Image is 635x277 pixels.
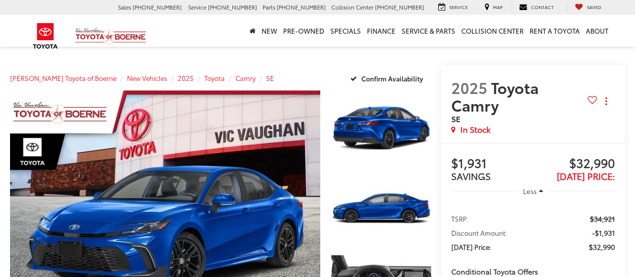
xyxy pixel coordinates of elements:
a: Toyota [204,73,225,82]
span: TSRP: [451,214,469,224]
a: Specials [327,15,364,47]
a: Home [246,15,259,47]
span: [PHONE_NUMBER] [277,3,326,11]
a: Expand Photo 2 [331,171,431,246]
img: 2025 Toyota Camry SE [330,170,432,247]
span: Parts [263,3,275,11]
span: Service [188,3,206,11]
span: Contact [531,4,554,10]
span: Discount Amount: [451,228,507,238]
a: Finance [364,15,399,47]
span: [DATE] Price: [451,242,491,252]
span: Toyota Camry [451,76,539,116]
a: Rent a Toyota [527,15,583,47]
span: [PHONE_NUMBER] [208,3,257,11]
span: SAVINGS [451,169,491,182]
img: Vic Vaughan Toyota of Boerne [75,27,147,45]
span: $32,990 [589,242,615,252]
a: Expand Photo 1 [331,90,431,165]
a: Map [477,3,510,12]
span: In Stock [460,124,490,135]
span: $1,931 [451,156,533,171]
button: Actions [597,93,615,110]
a: 2025 [178,73,194,82]
span: Map [493,4,502,10]
span: -$1,931 [592,228,615,238]
span: Sales [118,3,131,11]
span: [PHONE_NUMBER] [133,3,182,11]
a: About [583,15,611,47]
a: Service [431,3,475,12]
img: 2025 Toyota Camry SE [330,89,432,166]
span: Saved [587,4,601,10]
img: Toyota [27,20,64,52]
button: Confirm Availability [345,69,432,87]
span: Confirm Availability [361,74,423,83]
span: [PHONE_NUMBER] [375,3,424,11]
span: $34,921 [590,214,615,224]
span: dropdown dots [605,97,607,105]
a: New [259,15,280,47]
a: Contact [512,3,561,12]
a: Camry [235,73,256,82]
a: SE [266,73,274,82]
span: Less [523,187,537,196]
a: Collision Center [458,15,527,47]
a: My Saved Vehicles [567,3,609,12]
a: [PERSON_NAME] Toyota of Boerne [10,73,116,82]
button: Less [518,182,548,200]
span: Conditional Toyota Offers [451,266,538,276]
a: Pre-Owned [280,15,327,47]
span: 2025 [451,76,487,98]
a: New Vehicles [127,73,167,82]
span: SE [451,113,460,124]
span: Service [449,4,468,10]
span: [DATE] Price: [557,169,615,182]
span: $32,990 [533,156,615,171]
a: Service & Parts: Opens in a new tab [399,15,458,47]
span: Collision Center [331,3,373,11]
